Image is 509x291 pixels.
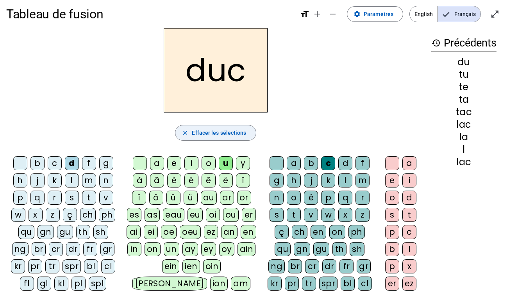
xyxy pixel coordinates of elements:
div: kr [268,277,282,291]
div: p [13,191,27,205]
div: o [385,191,399,205]
div: ei [144,225,158,239]
div: ü [184,191,198,205]
div: ar [220,191,234,205]
div: z [46,208,60,222]
div: l [431,145,496,154]
mat-icon: open_in_full [490,9,500,19]
span: English [410,6,438,22]
div: k [48,173,62,187]
div: ai [127,225,141,239]
div: th [332,242,346,256]
div: spr [63,259,81,273]
div: ph [348,225,365,239]
div: gu [313,242,329,256]
h2: duc [164,28,268,112]
div: x [338,208,352,222]
div: oe [161,225,177,239]
div: oi [206,208,220,222]
mat-icon: remove [328,9,338,19]
div: w [11,208,25,222]
div: gl [37,277,51,291]
div: cr [305,259,319,273]
div: a [402,156,416,170]
div: ay [182,242,198,256]
mat-icon: format_size [300,9,309,19]
div: v [99,191,113,205]
div: b [304,156,318,170]
div: pl [71,277,86,291]
div: au [201,191,217,205]
div: er [385,277,399,291]
div: l [402,242,416,256]
div: ph [99,208,115,222]
h3: Précédents [431,34,496,52]
div: é [304,191,318,205]
div: dr [66,242,80,256]
div: am [231,277,250,291]
div: q [338,191,352,205]
mat-icon: settings [354,11,361,18]
div: b [385,242,399,256]
div: x [402,259,416,273]
div: g [99,156,113,170]
div: ch [80,208,96,222]
div: o [202,156,216,170]
div: on [329,225,345,239]
div: u [219,156,233,170]
div: la [431,132,496,142]
div: eau [163,208,184,222]
div: é [184,173,198,187]
div: q [30,191,45,205]
div: s [385,208,399,222]
div: gr [100,242,114,256]
div: l [65,173,79,187]
div: kr [11,259,25,273]
div: tr [302,277,316,291]
div: cl [101,259,115,273]
div: f [355,156,370,170]
mat-icon: close [182,129,189,136]
div: o [287,191,301,205]
div: gr [357,259,371,273]
div: v [304,208,318,222]
div: d [402,191,416,205]
div: a [150,156,164,170]
div: on [145,242,161,256]
div: à [133,173,147,187]
div: m [82,173,96,187]
div: ë [219,173,233,187]
div: es [127,208,141,222]
div: i [402,173,416,187]
span: Paramètres [364,9,393,19]
div: un [164,242,179,256]
div: ch [292,225,307,239]
div: lac [431,120,496,129]
div: br [32,242,46,256]
div: qu [18,225,34,239]
div: tu [431,70,496,79]
span: Français [438,6,480,22]
div: in [127,242,141,256]
div: w [321,208,335,222]
div: ng [12,242,29,256]
div: br [288,259,302,273]
div: spr [319,277,338,291]
div: j [30,173,45,187]
div: ç [63,208,77,222]
div: ion [210,277,228,291]
div: cl [358,277,372,291]
div: c [48,156,62,170]
button: Entrer en plein écran [487,6,503,22]
div: ng [268,259,285,273]
div: fl [20,277,34,291]
button: Augmenter la taille de la police [309,6,325,22]
div: [PERSON_NAME] [132,277,207,291]
h1: Tableau de fusion [6,2,294,27]
div: tr [45,259,59,273]
div: ein [162,259,180,273]
div: tac [431,107,496,117]
div: p [385,225,399,239]
div: eu [188,208,203,222]
div: ta [431,95,496,104]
